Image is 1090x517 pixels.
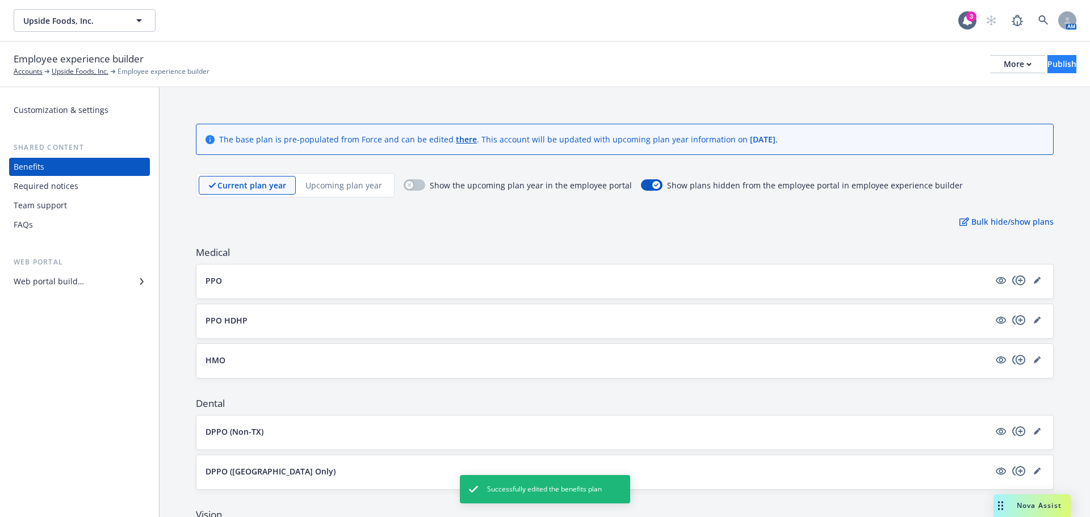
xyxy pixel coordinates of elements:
[993,494,1071,517] button: Nova Assist
[14,158,44,176] div: Benefits
[1047,56,1076,73] div: Publish
[750,134,778,145] span: [DATE] .
[994,424,1008,438] a: visible
[217,179,286,191] p: Current plan year
[118,66,209,77] span: Employee experience builder
[1012,313,1026,327] a: copyPlus
[9,196,150,215] a: Team support
[206,354,990,366] button: HMO
[9,216,150,234] a: FAQs
[1032,9,1055,32] a: Search
[667,179,963,191] span: Show plans hidden from the employee portal in employee experience builder
[477,134,750,145] span: . This account will be updated with upcoming plan year information on
[206,275,222,287] p: PPO
[206,426,990,438] button: DPPO (Non-TX)
[1006,9,1029,32] a: Report a Bug
[990,55,1045,73] button: More
[430,179,632,191] span: Show the upcoming plan year in the employee portal
[9,142,150,153] div: Shared content
[219,134,456,145] span: The base plan is pre-populated from Force and can be edited
[14,272,84,291] div: Web portal builder
[52,66,108,77] a: Upside Foods, Inc.
[1030,424,1044,438] a: editPencil
[9,272,150,291] a: Web portal builder
[305,179,382,191] p: Upcoming plan year
[1012,464,1026,478] a: copyPlus
[1004,56,1032,73] div: More
[14,52,144,66] span: Employee experience builder
[9,158,150,176] a: Benefits
[9,257,150,268] div: Web portal
[966,11,976,22] div: 3
[14,66,43,77] a: Accounts
[994,313,1008,327] a: visible
[14,9,156,32] button: Upside Foods, Inc.
[196,246,1054,259] span: Medical
[1017,501,1062,510] span: Nova Assist
[959,216,1054,228] p: Bulk hide/show plans
[1047,55,1076,73] button: Publish
[1012,274,1026,287] a: copyPlus
[206,314,990,326] button: PPO HDHP
[980,9,1003,32] a: Start snowing
[994,274,1008,287] a: visible
[1012,353,1026,367] a: copyPlus
[9,177,150,195] a: Required notices
[206,354,225,366] p: HMO
[994,353,1008,367] a: visible
[196,397,1054,410] span: Dental
[456,134,477,145] a: there
[993,494,1008,517] div: Drag to move
[206,314,248,326] p: PPO HDHP
[1030,274,1044,287] a: editPencil
[14,216,33,234] div: FAQs
[206,426,263,438] p: DPPO (Non-TX)
[206,465,336,477] p: DPPO ([GEOGRAPHIC_DATA] Only)
[206,465,990,477] button: DPPO ([GEOGRAPHIC_DATA] Only)
[206,275,990,287] button: PPO
[14,196,67,215] div: Team support
[1030,353,1044,367] a: editPencil
[994,464,1008,478] a: visible
[9,101,150,119] a: Customization & settings
[1012,424,1026,438] a: copyPlus
[487,484,602,494] span: Successfully edited the benefits plan
[23,15,121,27] span: Upside Foods, Inc.
[14,101,108,119] div: Customization & settings
[1030,313,1044,327] a: editPencil
[14,177,78,195] div: Required notices
[1030,464,1044,478] a: editPencil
